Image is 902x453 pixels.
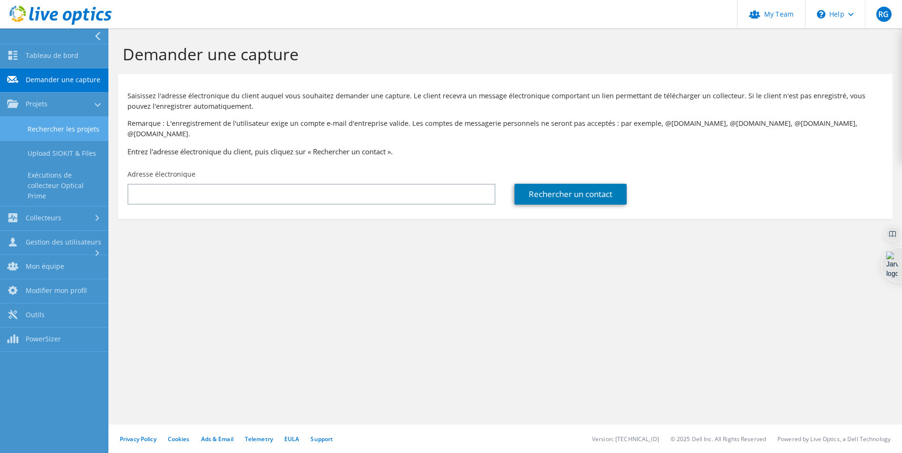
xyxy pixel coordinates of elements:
a: Telemetry [245,435,273,443]
a: Support [310,435,333,443]
a: Privacy Policy [120,435,156,443]
h1: Demander une capture [123,44,883,64]
label: Adresse électronique [127,170,195,179]
h3: Entrez l'adresse électronique du client, puis cliquez sur « Rechercher un contact ». [127,146,883,157]
a: Ads & Email [201,435,233,443]
span: RG [876,7,892,22]
p: Remarque : L'enregistrement de l'utilisateur exige un compte e-mail d'entreprise valide. Les comp... [127,118,883,139]
li: Version: [TECHNICAL_ID] [592,435,659,443]
li: © 2025 Dell Inc. All Rights Reserved [670,435,766,443]
a: EULA [284,435,299,443]
svg: \n [817,10,825,19]
a: Cookies [168,435,190,443]
li: Powered by Live Optics, a Dell Technology [777,435,891,443]
a: Rechercher un contact [514,184,627,205]
p: Saisissez l'adresse électronique du client auquel vous souhaitez demander une capture. Le client ... [127,91,883,112]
